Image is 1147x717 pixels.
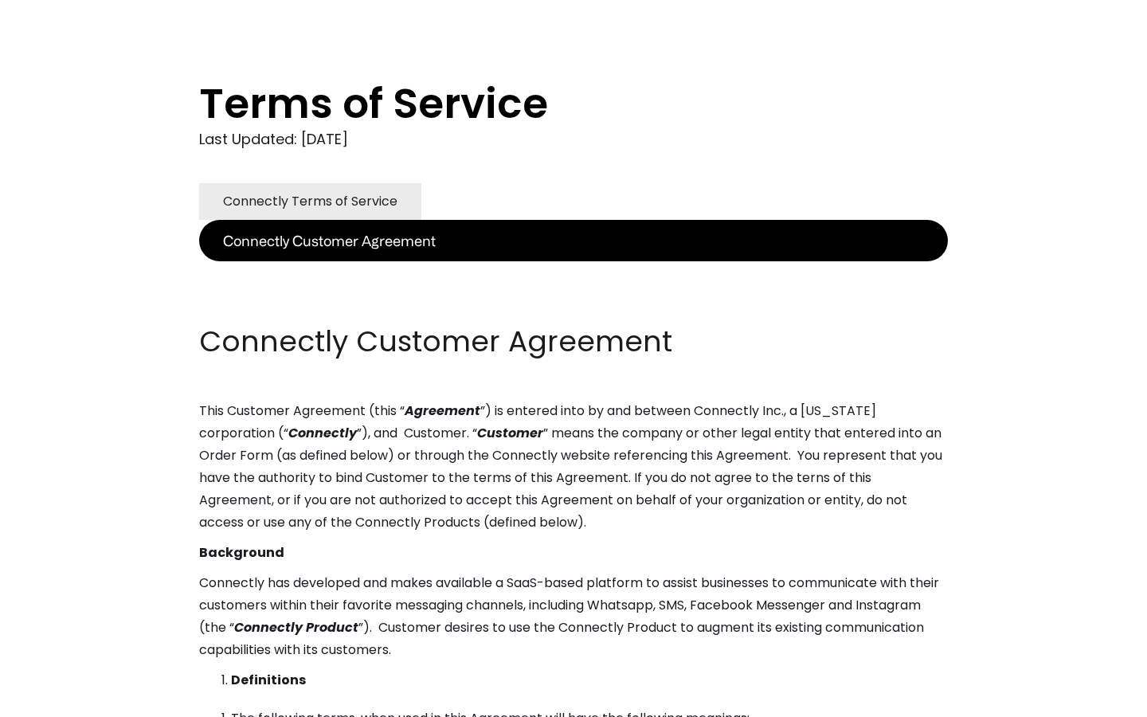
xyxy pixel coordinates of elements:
[199,261,948,284] p: ‍
[16,688,96,711] aside: Language selected: English
[199,572,948,661] p: Connectly has developed and makes available a SaaS-based platform to assist businesses to communi...
[199,127,948,151] div: Last Updated: [DATE]
[223,190,397,213] div: Connectly Terms of Service
[32,689,96,711] ul: Language list
[477,424,543,442] em: Customer
[288,424,357,442] em: Connectly
[405,402,480,420] em: Agreement
[199,543,284,562] strong: Background
[223,229,436,252] div: Connectly Customer Agreement
[231,671,306,689] strong: Definitions
[234,618,358,637] em: Connectly Product
[199,292,948,314] p: ‍
[199,322,948,362] h2: Connectly Customer Agreement
[199,400,948,534] p: This Customer Agreement (this “ ”) is entered into by and between Connectly Inc., a [US_STATE] co...
[199,80,884,127] h1: Terms of Service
